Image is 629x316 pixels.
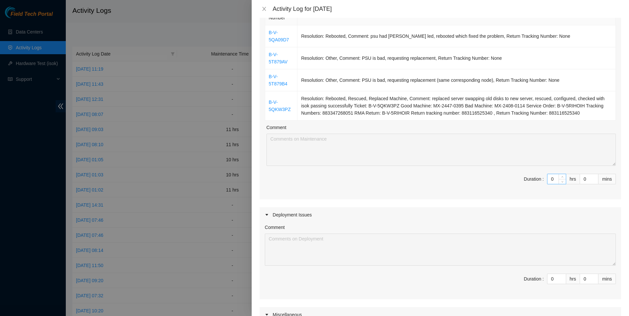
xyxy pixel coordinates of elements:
span: down [561,180,565,184]
div: mins [598,174,616,184]
a: B-V-5T879B4 [269,74,288,86]
label: Comment [266,124,287,131]
span: up [561,175,565,179]
label: Comment [265,224,285,231]
a: B-V-5QA09D7 [269,30,289,42]
textarea: Comment [265,234,616,266]
button: Close [260,6,269,12]
td: Resolution: Other, Comment: PSU is bad, requesting replacement, Return Tracking Number: None [297,47,616,69]
a: B-V-5QKW3PZ [269,100,291,112]
td: Resolution: Rebooted, Rescued, Replaced Machine, Comment: replaced server swapping old disks to n... [297,91,616,121]
textarea: Comment [266,134,616,166]
span: Increase Value [559,174,566,179]
td: Resolution: Rebooted, Comment: psu had [PERSON_NAME] led, rebooted which fixed the problem, Retur... [297,25,616,47]
div: hrs [566,274,580,284]
div: mins [598,274,616,284]
div: Duration : [524,175,544,183]
td: Resolution: Other, Comment: PSU is bad, requesting replacement (same corresponding node), Return ... [297,69,616,91]
span: close [262,6,267,11]
div: Activity Log for [DATE] [273,5,621,12]
span: caret-right [265,213,269,217]
span: Decrease Value [559,179,566,184]
div: Deployment Issues [260,207,621,222]
div: Duration : [524,275,544,282]
a: B-V-5T879AV [269,52,288,64]
div: hrs [566,174,580,184]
